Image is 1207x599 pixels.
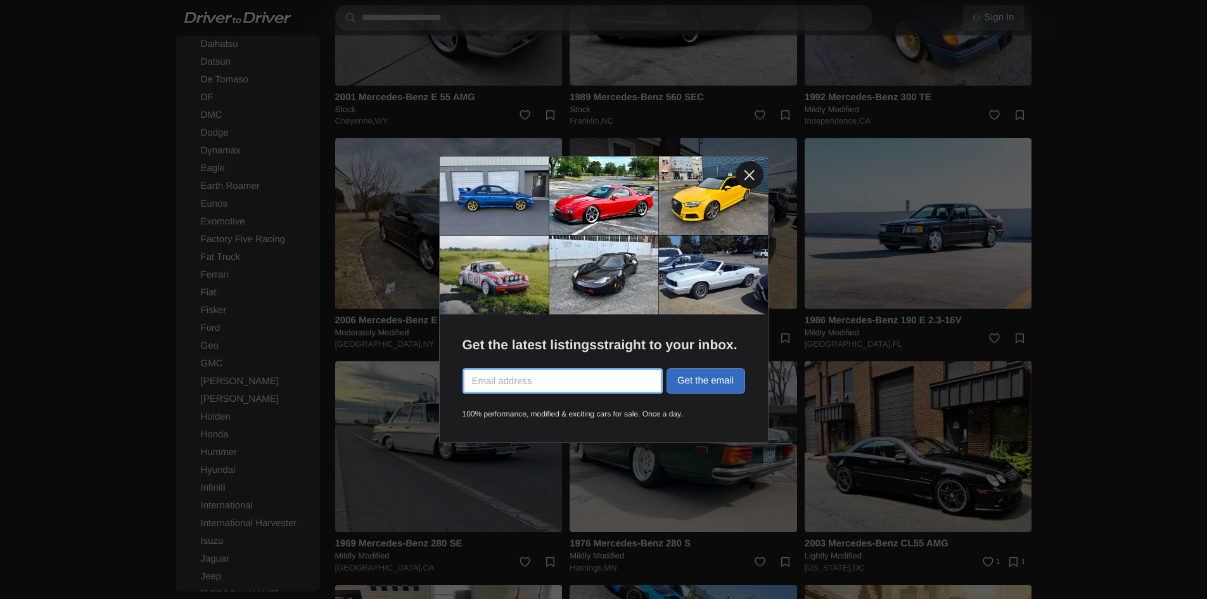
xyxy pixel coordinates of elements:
h2: Get the latest listings straight to your inbox. [463,337,745,353]
input: Email address [463,368,663,394]
button: Get the email [667,368,745,394]
img: cars cover photo [440,157,768,314]
span: Get the email [677,375,734,386]
small: 100% performance, modified & exciting cars for sale. Once a day. [463,409,745,420]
